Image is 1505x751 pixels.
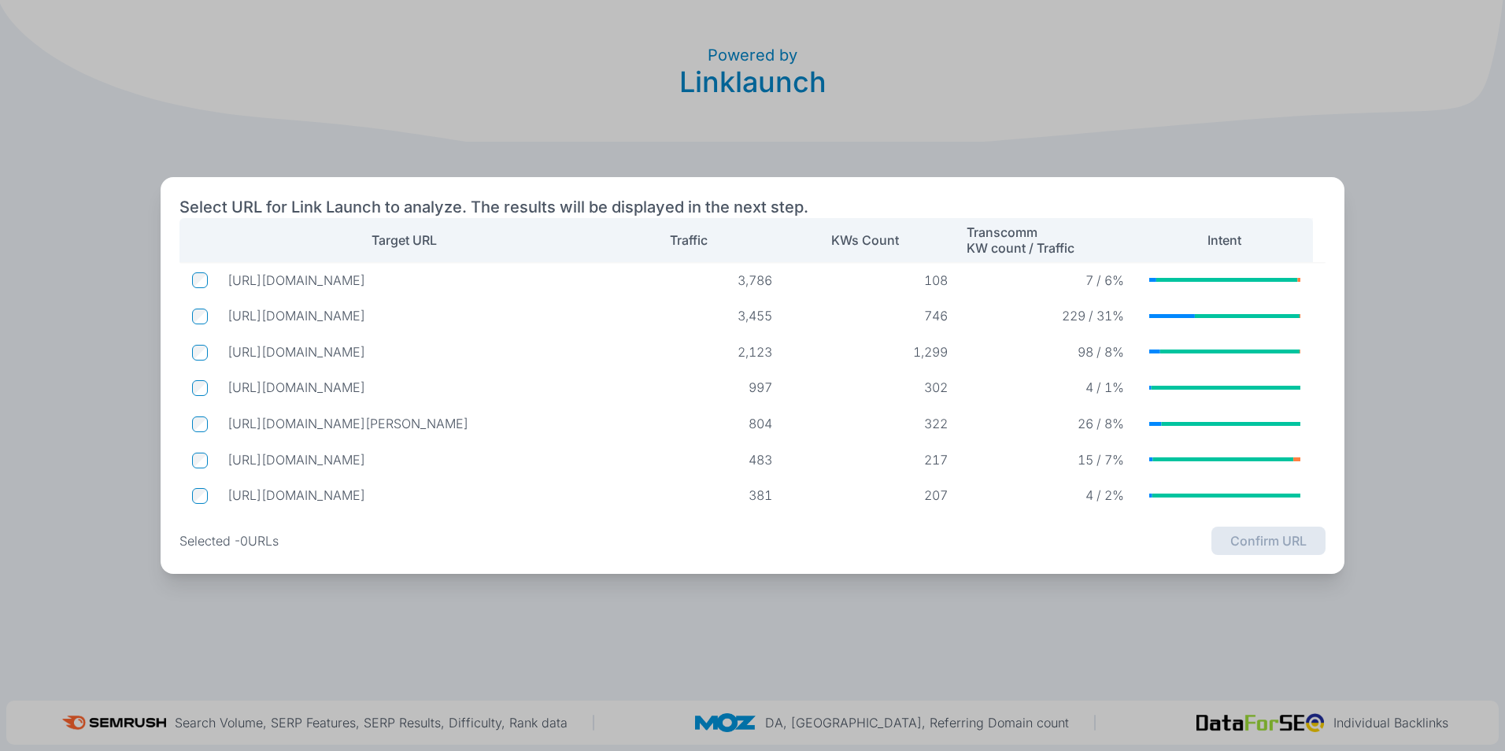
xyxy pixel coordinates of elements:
p: 381 [621,487,772,503]
p: 4 / 1% [973,379,1124,395]
p: https://www.bairdwealth.com/insights/wealth-management-perspectives/2022/06/how-your-bonus-is-taxed/ [227,379,596,395]
p: https://www.bairdwealth.com/insights/wealth-management-perspectives/2025/03/ira-withdrawals-timin... [227,487,596,503]
p: 746 [797,308,948,324]
p: https://www.bairdwealth.com/insights/wealth-management-perspectives/2022/04/after-you-max-out-you... [227,272,596,288]
p: Target URL [372,232,437,248]
p: 4 / 2% [973,487,1124,503]
p: https://www.bairdwealth.com/insights/wealth-management-perspectives/2022/11/inherited-an-ira-here... [227,452,596,468]
p: Selected - 0 URLs [179,533,279,549]
p: https://www.bairdwealth.com/insights/wealth-management-perspectives/2023/09/the-three-tests-befor... [227,416,596,431]
button: Confirm URL [1211,527,1326,555]
p: https://www.bairdwealth.com/insights/wealth-management-perspectives/2022/08/5-strategies-for-payi... [227,308,596,324]
p: 3,455 [621,308,772,324]
p: Transcomm KW count / Traffic [967,224,1074,256]
p: 322 [797,416,948,431]
p: 217 [797,452,948,468]
p: 1,299 [797,344,948,360]
p: 108 [797,272,948,288]
p: 2,123 [621,344,772,360]
p: 98 / 8% [973,344,1124,360]
p: 7 / 6% [973,272,1124,288]
p: 15 / 7% [973,452,1124,468]
p: 302 [797,379,948,395]
p: 483 [621,452,772,468]
p: 26 / 8% [973,416,1124,431]
p: Traffic [670,232,708,248]
p: 997 [621,379,772,395]
p: 229 / 31% [973,308,1124,324]
p: 207 [797,487,948,503]
p: KWs Count [831,232,899,248]
p: 804 [621,416,772,431]
p: https://www.bairdwealth.com/insights/wealth-management-perspectives/2022/06/everything-you-need-t... [227,344,596,360]
p: Intent [1207,232,1241,248]
h2: Select URL for Link Launch to analyze. The results will be displayed in the next step. [179,196,808,218]
p: 3,786 [621,272,772,288]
